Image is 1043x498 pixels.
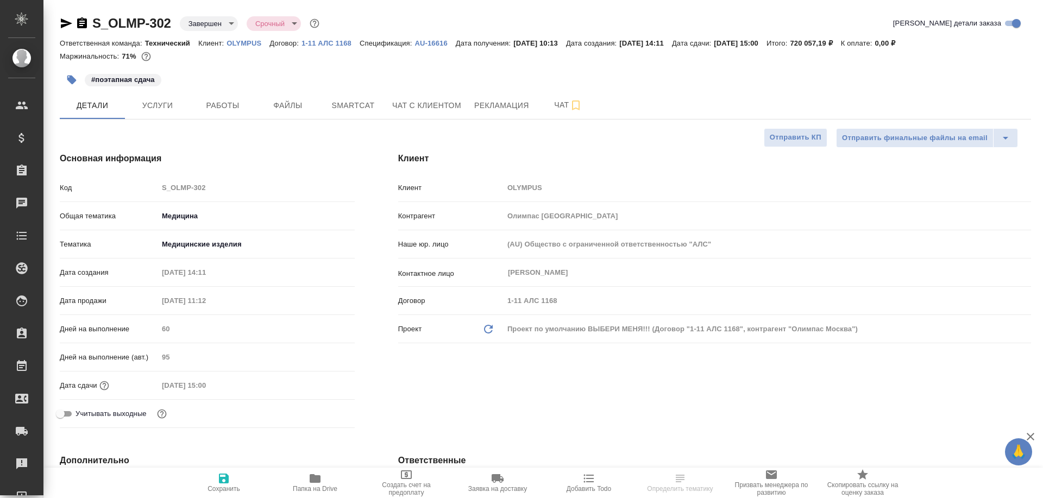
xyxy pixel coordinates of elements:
button: Выбери, если сб и вс нужно считать рабочими днями для выполнения заказа. [155,407,169,421]
input: Пустое поле [158,349,355,365]
span: Призвать менеджера по развитию [732,481,810,496]
button: Заявка на доставку [452,468,543,498]
p: Ответственная команда: [60,39,145,47]
p: Договор: [269,39,301,47]
p: [DATE] 15:00 [714,39,766,47]
h4: Дополнительно [60,454,355,467]
button: Скопировать ссылку [76,17,89,30]
span: поэтапная сдача [84,74,162,84]
p: 71% [122,52,139,60]
span: Файлы [262,99,314,112]
span: Детали [66,99,118,112]
p: К оплате: [841,39,875,47]
p: AU-16616 [414,39,455,47]
span: [PERSON_NAME] детали заказа [893,18,1001,29]
button: Создать счет на предоплату [361,468,452,498]
span: Учитывать выходные [76,408,147,419]
p: [DATE] 10:13 [513,39,566,47]
h4: Ответственные [398,454,1031,467]
p: #поэтапная сдача [91,74,155,85]
p: Код [60,182,158,193]
button: Завершен [185,19,225,28]
div: Завершен [180,16,238,31]
input: Пустое поле [158,293,253,308]
div: Медицина [158,207,355,225]
button: Сохранить [178,468,269,498]
p: Общая тематика [60,211,158,222]
span: Отправить финальные файлы на email [842,132,988,144]
p: 1-11 АЛС 1168 [301,39,360,47]
span: Отправить КП [770,131,821,144]
input: Пустое поле [504,293,1031,308]
a: S_OLMP-302 [92,16,171,30]
button: Скопировать ссылку для ЯМессенджера [60,17,73,30]
input: Пустое поле [158,264,253,280]
p: Дата продажи [60,295,158,306]
button: Скопировать ссылку на оценку заказа [817,468,908,498]
p: Контактное лицо [398,268,504,279]
a: 1-11 АЛС 1168 [301,38,360,47]
button: Если добавить услуги и заполнить их объемом, то дата рассчитается автоматически [97,379,111,393]
p: Дата сдачи [60,380,97,391]
button: Определить тематику [634,468,726,498]
p: Маржинальность: [60,52,122,60]
p: Дата получения: [456,39,513,47]
button: Доп статусы указывают на важность/срочность заказа [307,16,322,30]
span: Папка на Drive [293,485,337,493]
span: 🙏 [1009,440,1028,463]
p: Проект [398,324,422,335]
p: OLYMPUS [227,39,269,47]
input: Пустое поле [504,180,1031,196]
div: split button [836,128,1018,148]
button: 171120.95 RUB; [139,49,153,64]
span: Определить тематику [647,485,713,493]
button: Срочный [252,19,288,28]
span: Скопировать ссылку на оценку заказа [824,481,902,496]
a: AU-16616 [414,38,455,47]
span: Сохранить [208,485,240,493]
p: Итого: [766,39,790,47]
p: Дней на выполнение (авт.) [60,352,158,363]
p: Дата создания [60,267,158,278]
span: Добавить Todo [567,485,611,493]
p: Контрагент [398,211,504,222]
span: Чат с клиентом [392,99,461,112]
input: Пустое поле [504,208,1031,224]
h4: Основная информация [60,152,355,165]
button: Папка на Drive [269,468,361,498]
p: Наше юр. лицо [398,239,504,250]
button: Добавить Todo [543,468,634,498]
span: Создать счет на предоплату [367,481,445,496]
input: Пустое поле [504,236,1031,252]
p: Клиент [398,182,504,193]
div: Медицинские изделия [158,235,355,254]
button: Добавить тэг [60,68,84,92]
h4: Клиент [398,152,1031,165]
span: Чат [542,98,594,112]
input: Пустое поле [158,377,253,393]
div: Проект по умолчанию ВЫБЕРИ МЕНЯ!!! (Договор "1-11 АЛС 1168", контрагент "Олимпас Москва") [504,320,1031,338]
p: Клиент: [198,39,227,47]
p: Спецификация: [360,39,414,47]
p: Технический [145,39,198,47]
button: Призвать менеджера по развитию [726,468,817,498]
a: OLYMPUS [227,38,269,47]
p: 720 057,19 ₽ [790,39,840,47]
span: Заявка на доставку [468,485,527,493]
svg: Подписаться [569,99,582,112]
p: Дата сдачи: [672,39,714,47]
input: Пустое поле [158,180,355,196]
button: Отправить финальные файлы на email [836,128,994,148]
div: Завершен [247,16,301,31]
p: 0,00 ₽ [875,39,903,47]
span: Работы [197,99,249,112]
p: Договор [398,295,504,306]
span: Услуги [131,99,184,112]
p: Тематика [60,239,158,250]
span: Рекламация [474,99,529,112]
p: [DATE] 14:11 [619,39,672,47]
input: Пустое поле [158,321,355,337]
p: Дата создания: [566,39,619,47]
p: Дней на выполнение [60,324,158,335]
button: Отправить КП [764,128,827,147]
